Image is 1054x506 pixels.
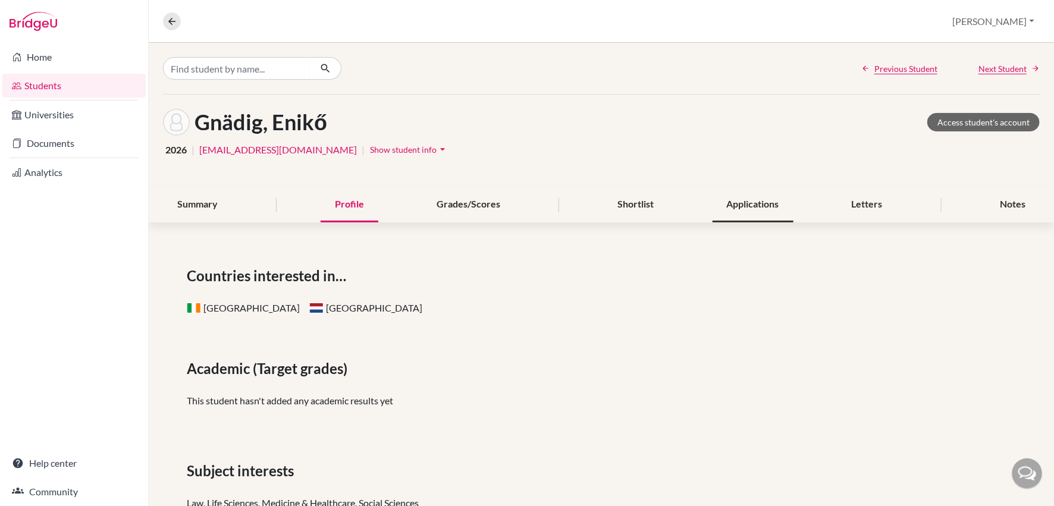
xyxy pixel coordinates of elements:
[163,57,310,80] input: Find student by name...
[199,143,357,157] a: [EMAIL_ADDRESS][DOMAIN_NAME]
[187,303,201,313] span: Ireland
[2,451,146,475] a: Help center
[187,394,1016,408] p: This student hasn't added any academic results yet
[948,10,1040,33] button: [PERSON_NAME]
[986,187,1040,222] div: Notes
[27,8,52,19] span: Help
[187,302,300,313] span: [GEOGRAPHIC_DATA]
[874,62,937,75] span: Previous Student
[2,161,146,184] a: Analytics
[2,74,146,98] a: Students
[192,143,195,157] span: |
[422,187,515,222] div: Grades/Scores
[713,187,793,222] div: Applications
[165,143,187,157] span: 2026
[321,187,378,222] div: Profile
[927,113,1040,131] a: Access student's account
[163,187,232,222] div: Summary
[195,109,327,135] h1: Gnädig, Enikő
[362,143,365,157] span: |
[2,45,146,69] a: Home
[2,480,146,504] a: Community
[187,460,299,482] span: Subject interests
[187,265,351,287] span: Countries interested in…
[978,62,1040,75] a: Next Student
[978,62,1027,75] span: Next Student
[163,109,190,136] img: Enikő Gnädig's avatar
[369,140,449,159] button: Show student infoarrow_drop_down
[10,12,57,31] img: Bridge-U
[187,358,352,379] span: Academic (Target grades)
[370,144,437,155] span: Show student info
[837,187,897,222] div: Letters
[437,143,448,155] i: arrow_drop_down
[309,303,324,313] span: Netherlands
[2,103,146,127] a: Universities
[2,131,146,155] a: Documents
[604,187,669,222] div: Shortlist
[861,62,937,75] a: Previous Student
[309,302,422,313] span: [GEOGRAPHIC_DATA]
